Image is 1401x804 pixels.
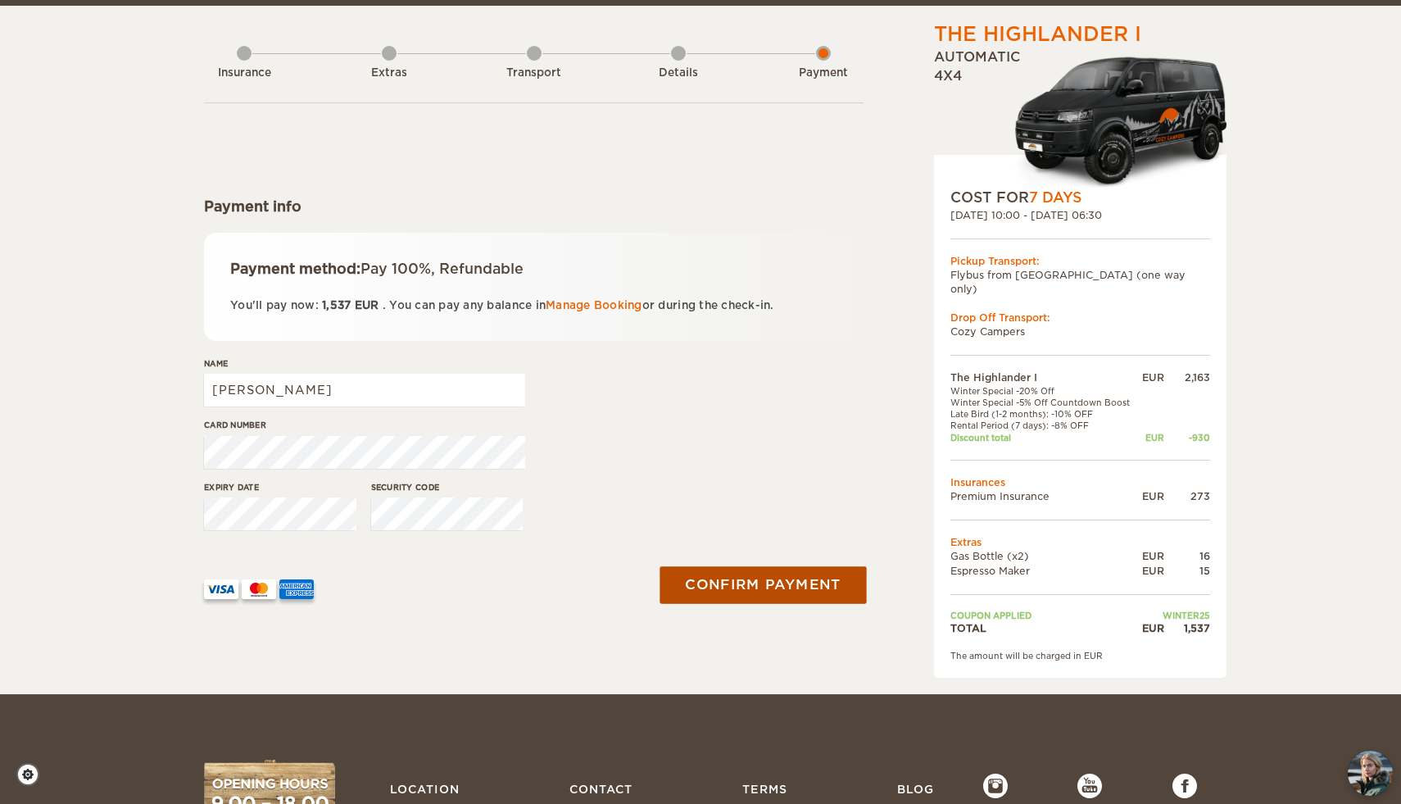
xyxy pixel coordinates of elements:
div: Insurance [199,66,289,81]
div: 16 [1164,549,1210,563]
td: Cozy Campers [950,325,1210,338]
td: Coupon applied [950,610,1139,621]
div: The amount will be charged in EUR [950,650,1210,661]
td: Insurances [950,475,1210,489]
span: EUR [355,299,379,311]
div: Payment info [204,197,864,216]
td: Winter Special -5% Off Countdown Boost [950,397,1139,408]
label: Expiry date [204,481,356,493]
div: 273 [1164,489,1210,503]
td: Espresso Maker [950,564,1139,578]
td: WINTER25 [1139,610,1210,621]
td: Rental Period (7 days): -8% OFF [950,420,1139,431]
label: Card number [204,419,525,431]
div: Transport [489,66,579,81]
div: EUR [1139,564,1164,578]
div: EUR [1139,621,1164,635]
img: mastercard [242,579,276,599]
a: Manage Booking [546,299,642,311]
div: Payment [778,66,868,81]
td: The Highlander I [950,370,1139,384]
div: 1,537 [1164,621,1210,635]
td: TOTAL [950,621,1139,635]
a: Cookie settings [16,763,50,786]
img: VISA [204,579,238,599]
div: EUR [1139,432,1164,443]
span: Pay 100%, Refundable [360,261,524,277]
div: The Highlander I [934,20,1141,48]
div: Drop Off Transport: [950,311,1210,325]
td: Premium Insurance [950,489,1139,503]
div: Payment method: [230,259,837,279]
label: Name [204,357,525,370]
div: Details [633,66,723,81]
div: [DATE] 10:00 - [DATE] 06:30 [950,208,1210,222]
td: Late Bird (1-2 months): -10% OFF [950,408,1139,420]
img: Cozy-3.png [1000,53,1226,188]
button: Confirm payment [660,566,866,603]
div: EUR [1139,370,1164,384]
td: Extras [950,535,1210,549]
td: Discount total [950,432,1139,443]
div: Pickup Transport: [950,254,1210,268]
div: COST FOR [950,188,1210,207]
p: You'll pay now: . You can pay any balance in or during the check-in. [230,296,837,315]
label: Security code [371,481,524,493]
div: -930 [1164,432,1210,443]
div: EUR [1139,549,1164,563]
div: EUR [1139,489,1164,503]
div: Extras [344,66,434,81]
td: Winter Special -20% Off [950,385,1139,397]
td: Gas Bottle (x2) [950,549,1139,563]
span: 7 Days [1029,189,1081,206]
div: 2,163 [1164,370,1210,384]
img: Freyja at Cozy Campers [1348,751,1393,796]
td: Flybus from [GEOGRAPHIC_DATA] (one way only) [950,268,1210,296]
div: 15 [1164,564,1210,578]
img: AMEX [279,579,314,599]
div: Automatic 4x4 [934,48,1226,188]
button: chat-button [1348,751,1393,796]
span: 1,537 [322,299,351,311]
